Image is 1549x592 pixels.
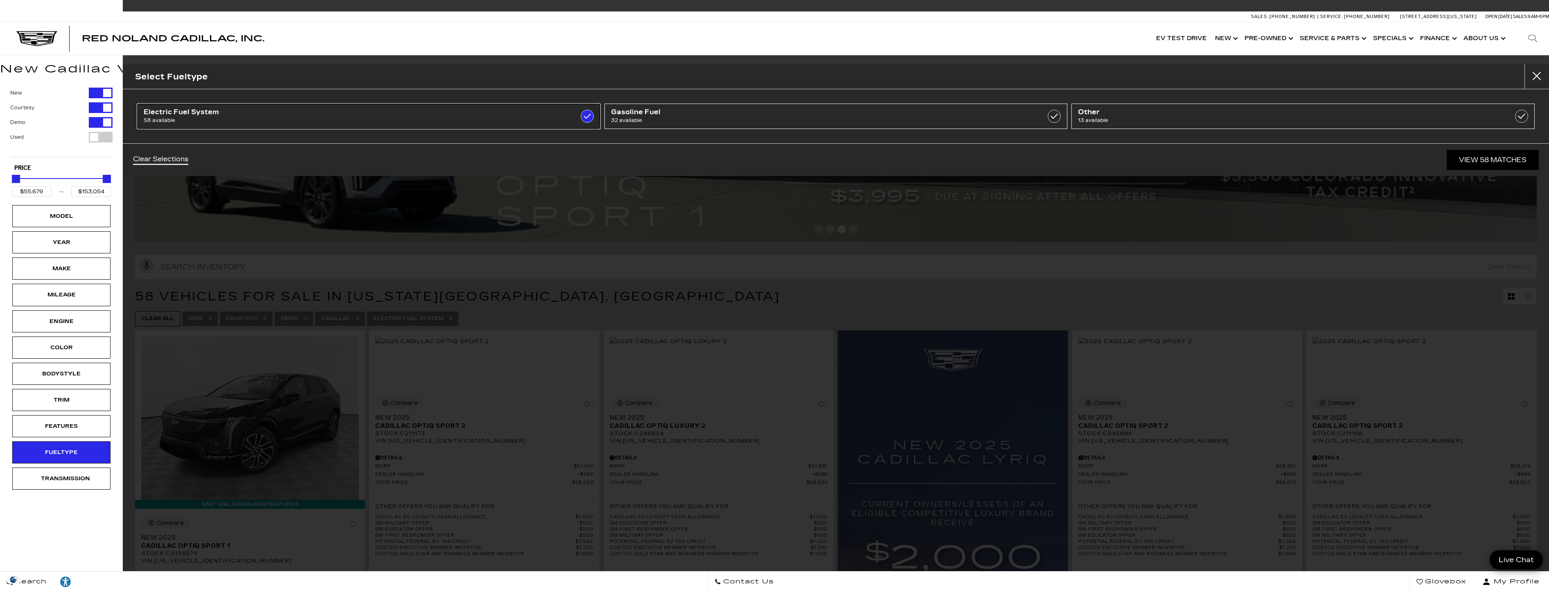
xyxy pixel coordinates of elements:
[1473,572,1549,592] button: Open user profile menu
[53,576,78,588] div: Explore your accessibility options
[144,108,526,116] span: Electric Fuel System
[4,575,23,584] img: Opt-Out Icon
[1369,22,1416,55] a: Specials
[10,104,34,112] label: Courtesy
[12,175,20,183] div: Minimum Price
[1269,14,1315,19] span: [PHONE_NUMBER]
[10,88,113,157] div: Filter by Vehicle Type
[1152,22,1211,55] a: EV Test Drive
[71,186,111,197] input: Maximum
[12,172,111,197] div: Price
[611,116,994,124] span: 32 available
[1320,14,1343,19] span: Service:
[1459,22,1508,55] a: About Us
[14,165,108,172] h5: Price
[1410,572,1473,592] a: Glovebox
[41,212,82,221] div: Model
[133,155,188,165] a: Clear Selections
[41,343,82,352] div: Color
[1423,576,1466,587] span: Glovebox
[721,576,774,587] span: Contact Us
[103,175,111,183] div: Maximum Price
[1490,550,1543,569] a: Live Chat
[4,575,23,584] section: Click to Open Cookie Consent Modal
[10,133,24,141] label: Used
[1416,22,1459,55] a: Finance
[10,89,22,97] label: New
[12,284,110,306] div: MileageMileage
[1495,555,1538,565] span: Live Chat
[1528,14,1549,19] span: 9 AM-6 PM
[1490,576,1540,587] span: My Profile
[12,389,110,411] div: TrimTrim
[144,116,526,124] span: 58 available
[1251,14,1268,19] span: Sales:
[1211,22,1240,55] a: New
[1447,150,1539,170] a: View 58 Matches
[12,468,110,490] div: TransmissionTransmission
[41,317,82,326] div: Engine
[41,395,82,404] div: Trim
[708,572,780,592] a: Contact Us
[13,576,47,587] span: Search
[1400,14,1477,19] a: [STREET_ADDRESS][US_STATE]
[53,572,78,592] a: Explore your accessibility options
[12,205,110,227] div: ModelModel
[604,104,1068,129] a: Gasoline Fuel32 available
[1516,22,1549,55] div: Search
[1344,14,1390,19] span: [PHONE_NUMBER]
[1078,116,1461,124] span: 13 available
[41,448,82,457] div: Fueltype
[12,231,110,253] div: YearYear
[12,415,110,437] div: FeaturesFeatures
[611,108,994,116] span: Gasoline Fuel
[41,238,82,247] div: Year
[12,258,110,280] div: MakeMake
[137,104,600,129] a: Electric Fuel System58 available
[16,31,57,47] img: Cadillac Dark Logo with Cadillac White Text
[12,337,110,359] div: ColorColor
[1240,22,1296,55] a: Pre-Owned
[41,474,82,483] div: Transmission
[10,118,25,127] label: Demo
[12,310,110,332] div: EngineEngine
[12,186,52,197] input: Minimum
[1524,64,1549,89] button: Close
[1071,104,1535,129] a: Other13 available
[1296,22,1369,55] a: Service & Parts
[41,264,82,273] div: Make
[1078,108,1461,116] span: Other
[41,290,82,299] div: Mileage
[12,363,110,385] div: BodystyleBodystyle
[41,422,82,431] div: Features
[82,34,264,43] a: Red Noland Cadillac, Inc.
[1317,14,1392,19] a: Service: [PHONE_NUMBER]
[41,369,82,378] div: Bodystyle
[1513,14,1528,19] span: Sales:
[12,441,110,463] div: FueltypeFueltype
[1485,14,1512,19] span: Open [DATE]
[135,70,208,84] h2: Select Fueltype
[1251,14,1317,19] a: Sales: [PHONE_NUMBER]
